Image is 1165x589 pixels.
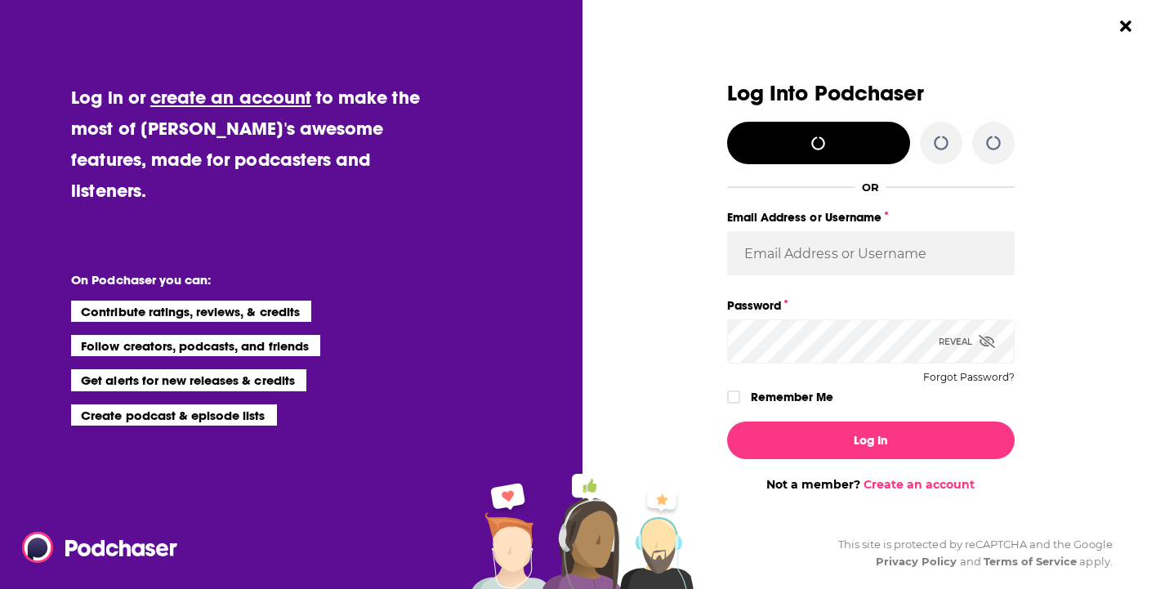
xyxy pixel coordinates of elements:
[862,181,879,194] div: OR
[1110,11,1141,42] button: Close Button
[71,272,398,288] li: On Podchaser you can:
[727,295,1015,316] label: Password
[71,335,320,356] li: Follow creators, podcasts, and friends
[984,555,1078,568] a: Terms of Service
[727,422,1015,459] button: Log In
[864,477,975,492] a: Create an account
[876,555,957,568] a: Privacy Policy
[71,404,276,426] li: Create podcast & episode lists
[71,301,311,322] li: Contribute ratings, reviews, & credits
[22,532,179,563] img: Podchaser - Follow, Share and Rate Podcasts
[727,477,1015,492] div: Not a member?
[22,532,166,563] a: Podchaser - Follow, Share and Rate Podcasts
[751,386,833,408] label: Remember Me
[825,536,1113,570] div: This site is protected by reCAPTCHA and the Google and apply.
[939,319,995,364] div: Reveal
[150,86,311,109] a: create an account
[71,369,306,390] li: Get alerts for new releases & credits
[727,231,1015,275] input: Email Address or Username
[727,207,1015,228] label: Email Address or Username
[727,82,1015,105] h3: Log Into Podchaser
[923,372,1015,383] button: Forgot Password?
